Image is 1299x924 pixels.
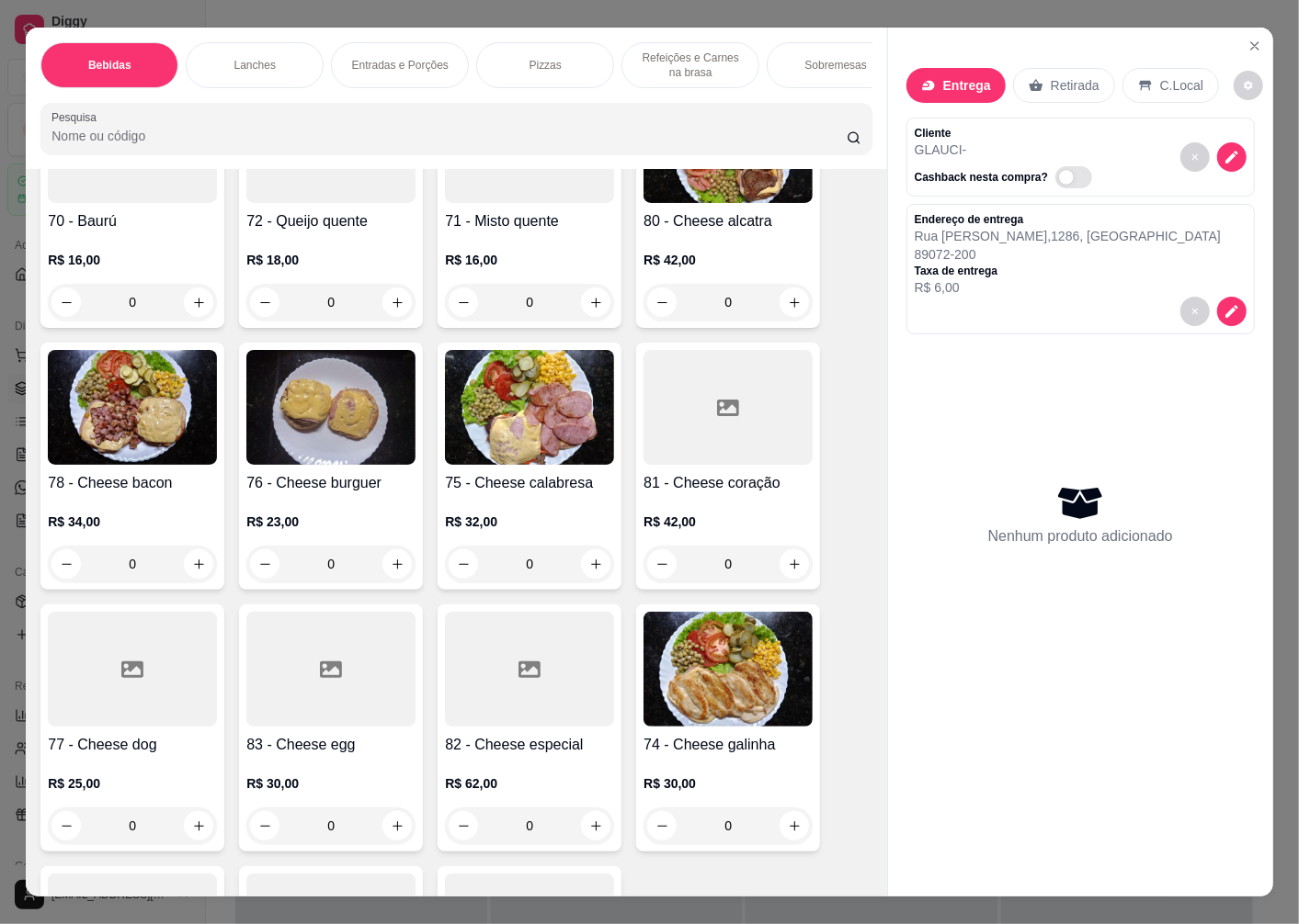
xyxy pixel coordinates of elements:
[51,109,103,125] label: Pesquisa
[644,774,813,793] p: R$ 30,00
[644,210,813,232] h4: 80 - Cheese alcatra
[1160,76,1203,95] p: C.Local
[445,251,614,269] p: R$ 16,00
[915,126,1100,141] p: Cliente
[234,58,276,73] p: Lanches
[48,734,217,756] h4: 77 - Cheese dog
[445,210,614,232] h4: 71 - Misto quente
[1217,142,1247,172] button: decrease-product-quantity
[915,141,1100,159] p: GLAUCI -
[988,525,1173,547] p: Nenhum produto adicionado
[445,734,614,756] h4: 82 - Cheese especial
[1180,297,1210,326] button: decrease-product-quantity
[48,472,217,494] h4: 78 - Cheese bacon
[644,734,813,756] h4: 74 - Cheese galinha
[352,58,449,73] p: Entradas e Porções
[644,251,813,269] p: R$ 42,00
[915,212,1221,227] p: Endereço de entrega
[48,774,217,793] p: R$ 25,00
[246,210,416,232] h4: 72 - Queijo quente
[1217,297,1247,326] button: decrease-product-quantity
[48,210,217,232] h4: 70 - Baurú
[644,513,813,531] p: R$ 42,00
[915,170,1048,185] p: Cashback nesta compra?
[246,734,416,756] h4: 83 - Cheese egg
[445,513,614,531] p: R$ 32,00
[246,350,416,465] img: product-image
[805,58,867,73] p: Sobremesas
[644,612,813,727] img: product-image
[915,245,1221,264] p: 89072-200
[1055,166,1100,188] label: Automatic updates
[637,51,744,80] p: Refeições e Carnes na brasa
[246,472,416,494] h4: 76 - Cheese burguer
[530,58,562,73] p: Pizzas
[51,127,847,145] input: Pesquisa
[1180,142,1210,172] button: decrease-product-quantity
[1234,71,1263,100] button: decrease-product-quantity
[445,350,614,465] img: product-image
[445,472,614,494] h4: 75 - Cheese calabresa
[915,264,1221,278] p: Taxa de entrega
[445,774,614,793] p: R$ 62,00
[1051,76,1100,95] p: Retirada
[246,774,416,793] p: R$ 30,00
[48,251,217,269] p: R$ 16,00
[943,76,991,95] p: Entrega
[48,350,217,465] img: product-image
[915,227,1221,245] p: Rua [PERSON_NAME] , 1286 , [GEOGRAPHIC_DATA]
[246,513,416,531] p: R$ 23,00
[915,278,1221,297] p: R$ 6,00
[48,513,217,531] p: R$ 34,00
[1240,31,1270,61] button: Close
[644,472,813,494] h4: 81 - Cheese coração
[246,251,416,269] p: R$ 18,00
[88,58,131,73] p: Bebidas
